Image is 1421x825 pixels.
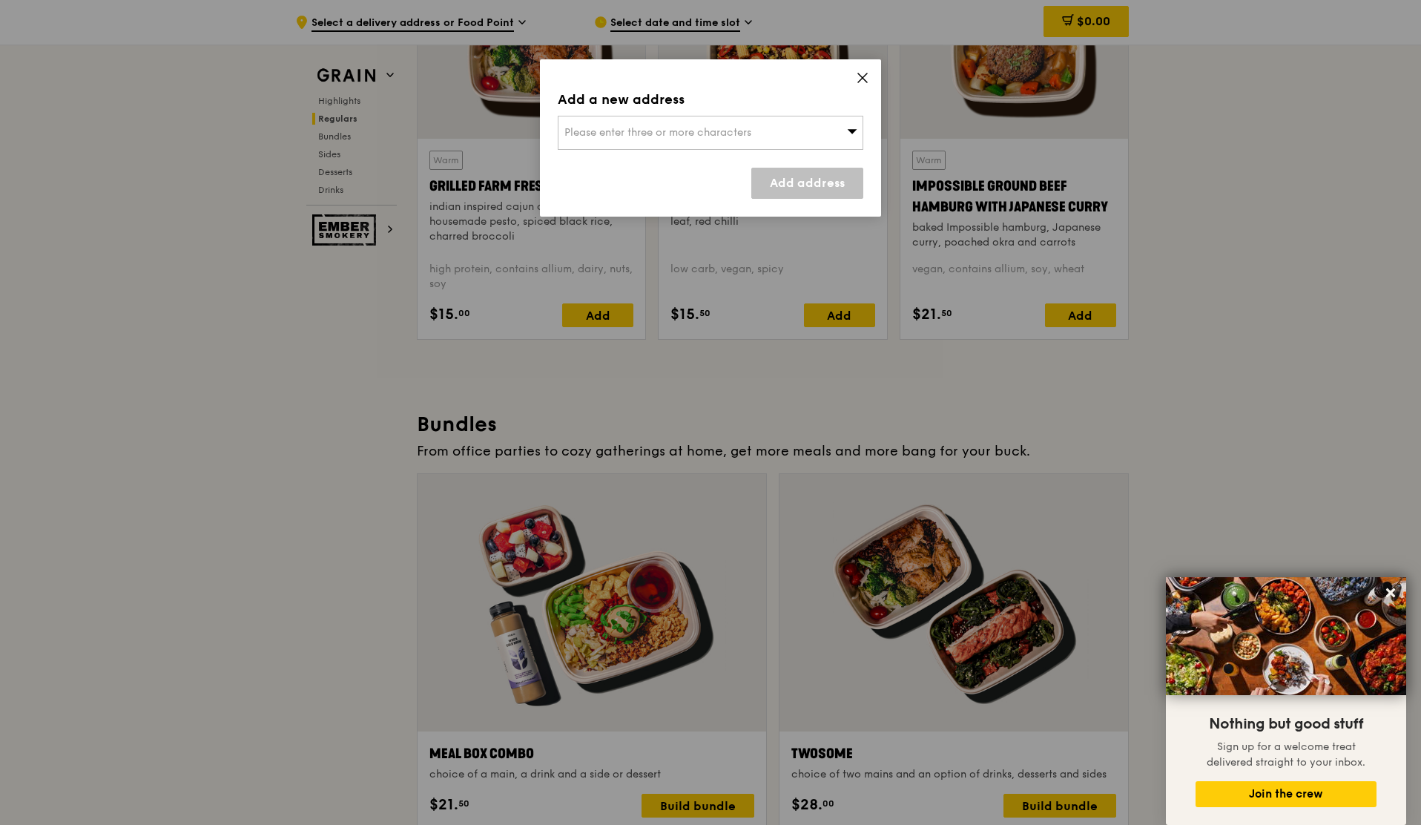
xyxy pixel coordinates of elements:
[564,126,751,139] span: Please enter three or more characters
[1209,715,1363,733] span: Nothing but good stuff
[1196,781,1377,807] button: Join the crew
[751,168,863,199] a: Add address
[558,89,863,110] div: Add a new address
[1207,740,1365,769] span: Sign up for a welcome treat delivered straight to your inbox.
[1379,581,1402,605] button: Close
[1166,577,1406,695] img: DSC07876-Edit02-Large.jpeg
